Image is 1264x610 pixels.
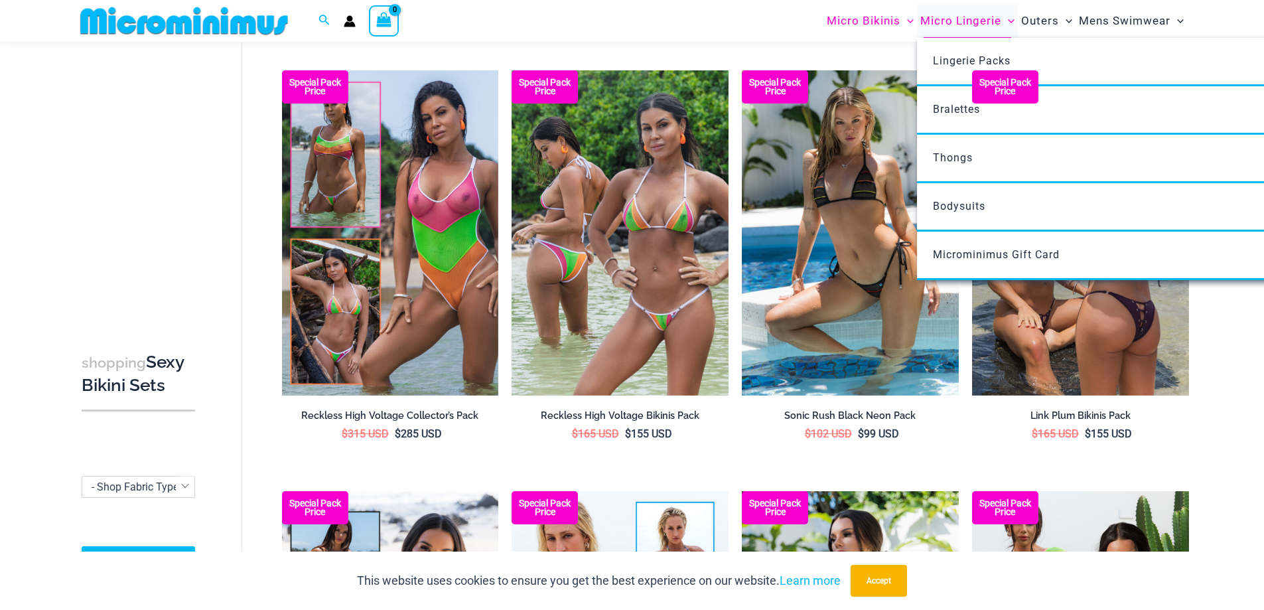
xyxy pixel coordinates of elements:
[572,427,619,440] bdi: 165 USD
[1085,427,1091,440] span: $
[82,351,195,397] h3: Sexy Bikini Sets
[342,427,348,440] span: $
[572,427,578,440] span: $
[1076,4,1187,38] a: Mens SwimwearMenu ToggleMenu Toggle
[972,410,1189,422] h2: Link Plum Bikinis Pack
[82,44,201,310] iframe: TrustedSite Certified
[512,410,729,422] h2: Reckless High Voltage Bikinis Pack
[742,410,959,427] a: Sonic Rush Black Neon Pack
[1018,4,1076,38] a: OutersMenu ToggleMenu Toggle
[282,410,499,422] h2: Reckless High Voltage Collector’s Pack
[1079,4,1170,38] span: Mens Swimwear
[1021,4,1059,38] span: Outers
[1170,4,1184,38] span: Menu Toggle
[742,78,808,96] b: Special Pack Price
[625,427,672,440] bdi: 155 USD
[1085,427,1132,440] bdi: 155 USD
[805,427,811,440] span: $
[282,78,348,96] b: Special Pack Price
[933,151,973,164] span: Thongs
[827,4,900,38] span: Micro Bikinis
[1032,427,1079,440] bdi: 165 USD
[512,70,729,396] a: Reckless Mesh High Voltage Bikini Pack Reckless Mesh High Voltage 306 Tri Top 466 Thong 04Reckles...
[512,78,578,96] b: Special Pack Price
[742,499,808,516] b: Special Pack Price
[512,70,729,396] img: Reckless Mesh High Voltage Bikini Pack
[82,354,146,371] span: shopping
[625,427,631,440] span: $
[742,70,959,396] a: Sonic Rush Black Neon 3278 Tri Top 4312 Thong Bikini 09 Sonic Rush Black Neon 3278 Tri Top 4312 T...
[933,248,1060,261] span: Microminimus Gift Card
[821,2,1190,40] nav: Site Navigation
[318,13,330,29] a: Search icon link
[972,410,1189,427] a: Link Plum Bikinis Pack
[369,5,399,36] a: View Shopping Cart, empty
[1032,427,1038,440] span: $
[512,499,578,516] b: Special Pack Price
[742,410,959,422] h2: Sonic Rush Black Neon Pack
[780,573,841,587] a: Learn more
[805,427,852,440] bdi: 102 USD
[900,4,914,38] span: Menu Toggle
[342,427,389,440] bdi: 315 USD
[972,499,1038,516] b: Special Pack Price
[742,70,959,396] img: Sonic Rush Black Neon 3278 Tri Top 4312 Thong Bikini 09
[75,6,293,36] img: MM SHOP LOGO FLAT
[933,200,985,212] span: Bodysuits
[395,427,401,440] span: $
[344,15,356,27] a: Account icon link
[933,54,1011,67] span: Lingerie Packs
[282,499,348,516] b: Special Pack Price
[357,571,841,591] p: This website uses cookies to ensure you get the best experience on our website.
[512,410,729,427] a: Reckless High Voltage Bikinis Pack
[972,78,1038,96] b: Special Pack Price
[82,476,195,498] span: - Shop Fabric Type
[858,427,899,440] bdi: 99 USD
[282,70,499,396] a: Reckless Mesh High Voltage Collection Pack Reckless Mesh High Voltage 3480 Crop Top 466 Thong 07R...
[92,481,178,493] span: - Shop Fabric Type
[282,70,499,396] img: Reckless Mesh High Voltage Collection Pack
[920,4,1001,38] span: Micro Lingerie
[933,103,980,115] span: Bralettes
[917,4,1018,38] a: Micro LingerieMenu ToggleMenu Toggle
[82,547,195,596] a: [DEMOGRAPHIC_DATA] Sizing Guide
[858,427,864,440] span: $
[395,427,442,440] bdi: 285 USD
[823,4,917,38] a: Micro BikinisMenu ToggleMenu Toggle
[82,477,194,497] span: - Shop Fabric Type
[1001,4,1015,38] span: Menu Toggle
[282,410,499,427] a: Reckless High Voltage Collector’s Pack
[851,565,907,597] button: Accept
[1059,4,1072,38] span: Menu Toggle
